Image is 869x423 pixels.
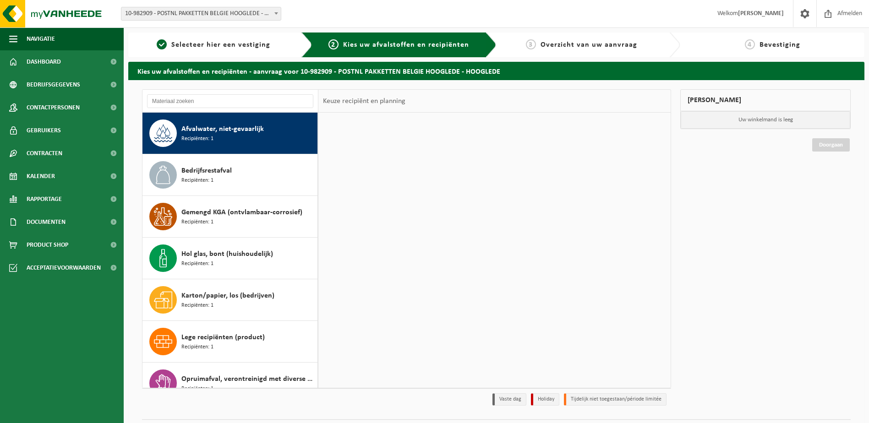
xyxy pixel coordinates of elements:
span: 4 [745,39,755,49]
span: Contracten [27,142,62,165]
span: Lege recipiënten (product) [181,332,265,343]
span: Gemengd KGA (ontvlambaar-corrosief) [181,207,302,218]
span: Hol glas, bont (huishoudelijk) [181,249,273,260]
span: Bevestiging [760,41,800,49]
span: Kalender [27,165,55,188]
a: 1Selecteer hier een vestiging [133,39,294,50]
span: Recipiënten: 1 [181,135,213,143]
span: Gebruikers [27,119,61,142]
span: Recipiënten: 1 [181,218,213,227]
span: Contactpersonen [27,96,80,119]
input: Materiaal zoeken [147,94,313,108]
span: Selecteer hier een vestiging [171,41,270,49]
a: Doorgaan [812,138,850,152]
span: 1 [157,39,167,49]
span: Acceptatievoorwaarden [27,256,101,279]
div: Keuze recipiënt en planning [318,90,410,113]
span: Documenten [27,211,66,233]
strong: [PERSON_NAME] [738,10,784,17]
span: 2 [328,39,339,49]
li: Vaste dag [492,393,526,406]
span: Recipiënten: 1 [181,176,213,185]
span: Dashboard [27,50,61,73]
div: [PERSON_NAME] [680,89,851,111]
p: Uw winkelmand is leeg [681,111,850,129]
span: Opruimafval, verontreinigd met diverse niet-gevaarlijke afvalstoffen [181,374,315,385]
span: Recipiënten: 1 [181,385,213,393]
button: Opruimafval, verontreinigd met diverse niet-gevaarlijke afvalstoffen Recipiënten: 1 [142,363,318,404]
span: Recipiënten: 1 [181,301,213,310]
span: 10-982909 - POSTNL PAKKETTEN BELGIE HOOGLEDE - HOOGLEDE [121,7,281,20]
button: Afvalwater, niet-gevaarlijk Recipiënten: 1 [142,113,318,154]
span: Bedrijfsrestafval [181,165,232,176]
span: Product Shop [27,233,68,256]
span: 10-982909 - POSTNL PAKKETTEN BELGIE HOOGLEDE - HOOGLEDE [121,7,281,21]
h2: Kies uw afvalstoffen en recipiënten - aanvraag voor 10-982909 - POSTNL PAKKETTEN BELGIE HOOGLEDE ... [128,62,864,80]
span: Kies uw afvalstoffen en recipiënten [343,41,469,49]
li: Tijdelijk niet toegestaan/période limitée [564,393,667,406]
span: 3 [526,39,536,49]
span: Recipiënten: 1 [181,343,213,352]
button: Bedrijfsrestafval Recipiënten: 1 [142,154,318,196]
span: Rapportage [27,188,62,211]
button: Hol glas, bont (huishoudelijk) Recipiënten: 1 [142,238,318,279]
span: Afvalwater, niet-gevaarlijk [181,124,264,135]
li: Holiday [531,393,559,406]
span: Recipiënten: 1 [181,260,213,268]
button: Lege recipiënten (product) Recipiënten: 1 [142,321,318,363]
span: Navigatie [27,27,55,50]
button: Gemengd KGA (ontvlambaar-corrosief) Recipiënten: 1 [142,196,318,238]
span: Bedrijfsgegevens [27,73,80,96]
button: Karton/papier, los (bedrijven) Recipiënten: 1 [142,279,318,321]
span: Overzicht van uw aanvraag [541,41,637,49]
span: Karton/papier, los (bedrijven) [181,290,274,301]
